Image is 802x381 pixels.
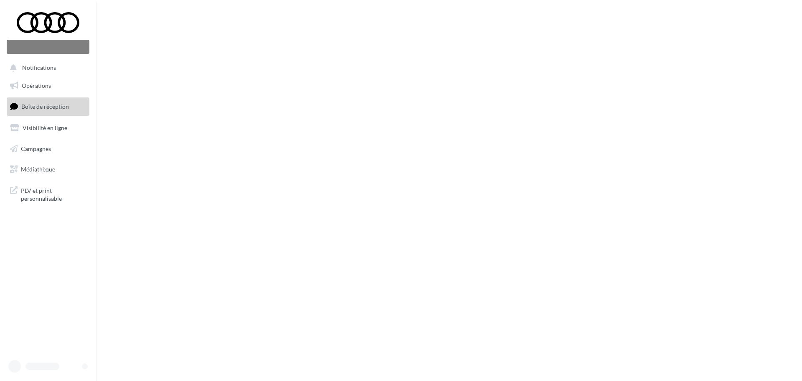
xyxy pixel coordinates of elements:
span: Opérations [22,82,51,89]
div: Nouvelle campagne [7,40,89,54]
a: PLV et print personnalisable [5,182,91,206]
a: Opérations [5,77,91,95]
span: Campagnes [21,145,51,152]
a: Boîte de réception [5,97,91,115]
span: Notifications [22,64,56,72]
span: Visibilité en ligne [23,124,67,131]
span: Boîte de réception [21,103,69,110]
span: Médiathèque [21,166,55,173]
a: Visibilité en ligne [5,119,91,137]
a: Campagnes [5,140,91,158]
a: Médiathèque [5,161,91,178]
span: PLV et print personnalisable [21,185,86,203]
